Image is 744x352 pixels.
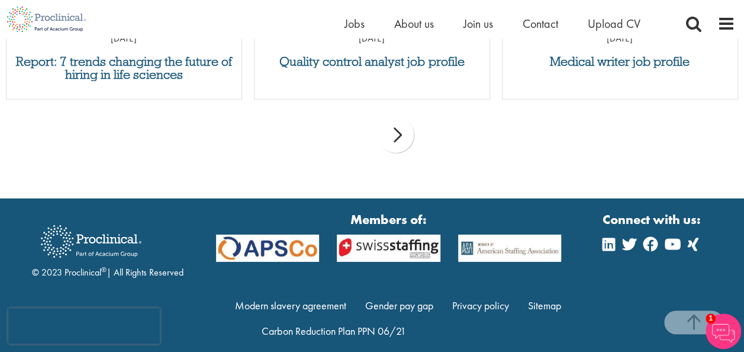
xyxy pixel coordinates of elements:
[706,313,741,349] img: Chatbot
[449,235,570,262] img: APSCo
[706,313,716,324] span: 1
[7,32,241,46] p: [DATE]
[216,210,562,229] strong: Members of:
[527,299,561,312] a: Sitemap
[503,32,737,46] p: [DATE]
[394,16,434,31] a: About us
[260,55,484,68] a: Quality control analyst job profile
[508,55,732,68] a: Medical writer job profile
[32,217,150,266] img: Proclinical Recruitment
[603,210,703,229] strong: Connect with us:
[101,265,107,274] sup: ®
[378,117,414,153] div: next
[365,299,433,312] a: Gender pay gap
[344,16,365,31] a: Jobs
[452,299,509,312] a: Privacy policy
[8,308,160,344] iframe: reCAPTCHA
[463,16,493,31] a: Join us
[235,299,346,312] a: Modern slavery agreement
[262,324,405,338] a: Carbon Reduction Plan PPN 06/21
[32,216,183,280] div: © 2023 Proclinical | All Rights Reserved
[328,235,449,262] img: APSCo
[255,32,489,46] p: [DATE]
[523,16,558,31] a: Contact
[207,235,328,262] img: APSCo
[588,16,640,31] a: Upload CV
[12,55,236,81] a: Report: 7 trends changing the future of hiring in life sciences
